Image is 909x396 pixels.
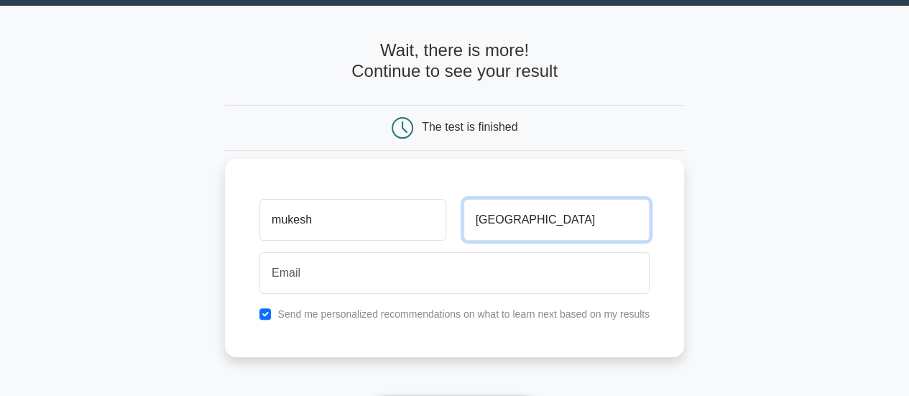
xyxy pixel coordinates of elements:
[463,199,650,241] input: Last name
[225,40,684,82] h4: Wait, there is more! Continue to see your result
[277,308,650,320] label: Send me personalized recommendations on what to learn next based on my results
[259,252,650,294] input: Email
[422,121,517,133] div: The test is finished
[259,199,446,241] input: First name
